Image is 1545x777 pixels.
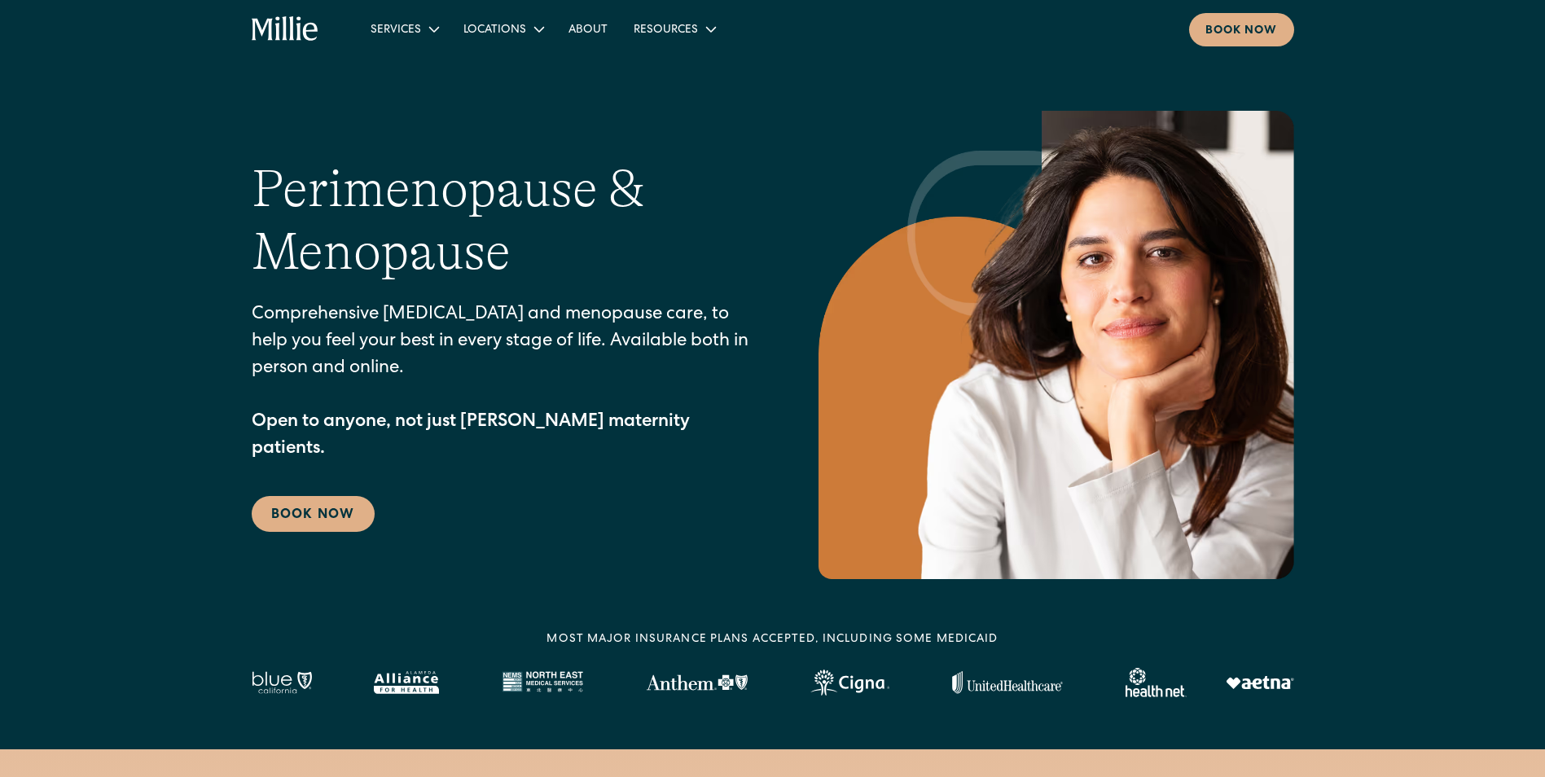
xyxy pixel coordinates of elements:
[358,15,450,42] div: Services
[634,22,698,39] div: Resources
[371,22,421,39] div: Services
[1189,13,1294,46] a: Book now
[1205,23,1278,40] div: Book now
[555,15,621,42] a: About
[463,22,526,39] div: Locations
[810,669,889,696] img: Cigna logo
[819,111,1294,579] img: Confident woman with long dark hair resting her chin on her hand, wearing a white blouse, looking...
[252,671,312,694] img: Blue California logo
[252,16,319,42] a: home
[952,671,1063,694] img: United Healthcare logo
[646,674,748,691] img: Anthem Logo
[252,302,753,463] p: Comprehensive [MEDICAL_DATA] and menopause care, to help you feel your best in every stage of lif...
[252,158,753,283] h1: Perimenopause & Menopause
[1126,668,1187,697] img: Healthnet logo
[450,15,555,42] div: Locations
[546,631,998,648] div: MOST MAJOR INSURANCE PLANS ACCEPTED, INCLUDING some MEDICAID
[621,15,727,42] div: Resources
[1226,676,1294,689] img: Aetna logo
[502,671,583,694] img: North East Medical Services logo
[252,414,690,459] strong: Open to anyone, not just [PERSON_NAME] maternity patients.
[374,671,438,694] img: Alameda Alliance logo
[252,496,375,532] a: Book Now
